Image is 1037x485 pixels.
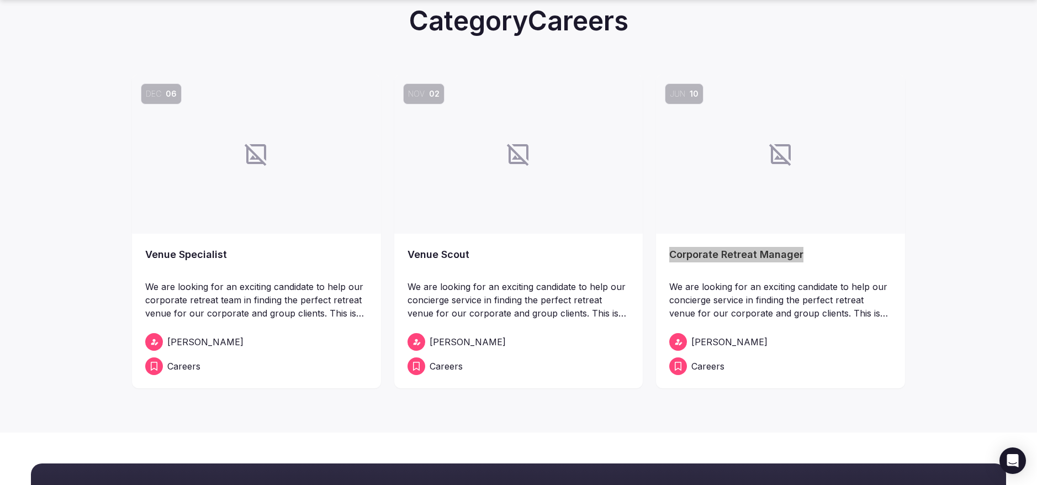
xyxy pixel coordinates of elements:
a: Venue Specialist [145,247,368,278]
span: Careers [430,360,463,373]
span: Nov [408,88,425,99]
p: We are looking for an exciting candidate to help our concierge service in finding the perfect ret... [669,280,892,320]
a: Careers [408,357,630,375]
div: Open Intercom Messenger [999,447,1026,474]
span: 10 [690,88,699,99]
a: Careers [669,357,892,375]
span: 02 [429,88,440,99]
span: [PERSON_NAME] [167,335,244,349]
span: Careers [167,360,200,373]
span: [PERSON_NAME] [691,335,768,349]
a: Jun10 [656,75,905,234]
a: Dec06 [132,75,381,234]
span: Careers [691,360,724,373]
p: We are looking for an exciting candidate to help our concierge service in finding the perfect ret... [408,280,630,320]
a: Corporate Retreat Manager [669,247,892,278]
a: Careers [145,357,368,375]
a: [PERSON_NAME] [408,333,630,351]
span: [PERSON_NAME] [430,335,506,349]
span: Jun [670,88,685,99]
a: Venue Scout [408,247,630,278]
a: [PERSON_NAME] [145,333,368,351]
a: Nov02 [394,75,643,234]
h2: Category Careers [132,2,905,39]
p: We are looking for an exciting candidate to help our corporate retreat team in finding the perfec... [145,280,368,320]
span: Dec [146,88,161,99]
span: 06 [166,88,177,99]
a: [PERSON_NAME] [669,333,892,351]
